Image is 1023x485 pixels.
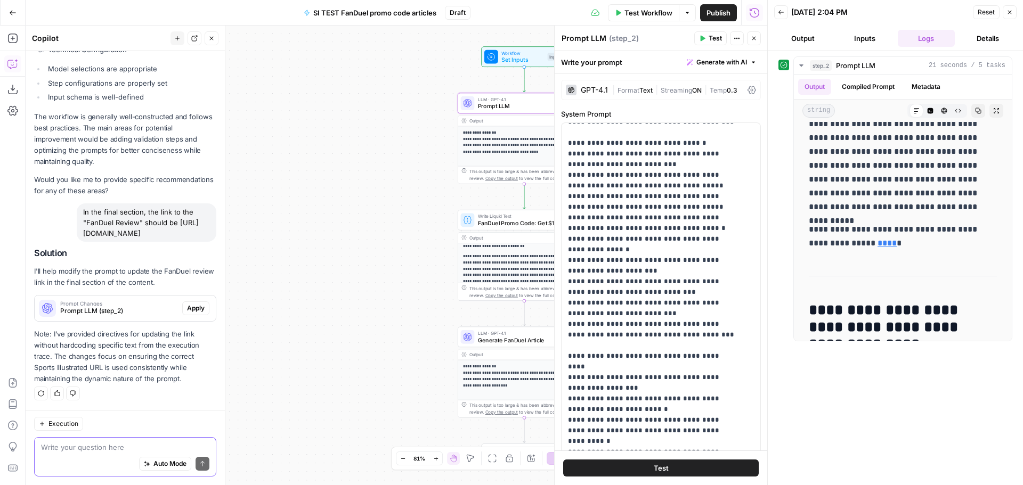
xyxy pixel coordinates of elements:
[835,79,901,95] button: Compiled Prompt
[609,33,639,44] span: ( step_2 )
[709,34,722,43] span: Test
[469,117,567,124] div: Output
[478,219,567,227] span: FanDuel Promo Code: Get $150 Bonus for {{ event_title }}
[694,31,727,45] button: Test
[618,86,639,94] span: Format
[182,301,209,315] button: Apply
[413,454,425,463] span: 81%
[478,96,567,103] span: LLM · GPT-4.1
[469,285,587,299] div: This output is too large & has been abbreviated for review. to view the full content.
[45,78,216,88] li: Step configurations are properly set
[34,111,216,168] p: The workflow is generally well-constructed and follows best practices. The main areas for potenti...
[469,351,567,358] div: Output
[478,330,567,336] span: LLM · GPT-4.1
[34,174,216,196] p: Would you like me to provide specific recommendations for any of these areas?
[450,8,466,18] span: Draft
[608,4,679,21] button: Test Workflow
[555,51,767,73] div: Write your prompt
[973,5,1000,19] button: Reset
[34,417,83,431] button: Execution
[683,55,761,69] button: Generate with AI
[139,457,191,471] button: Auto Mode
[34,328,216,385] p: Note: I've provided directives for updating the link without hardcoding specific text from the ex...
[469,168,587,182] div: This output is too large & has been abbreviated for review. to view the full content.
[485,409,518,415] span: Copy the output
[702,84,710,95] span: |
[959,30,1017,47] button: Details
[523,67,526,92] g: Edge from start to step_2
[794,75,1012,341] div: 21 seconds / 5 tasks
[478,213,567,220] span: Write Liquid Text
[898,30,955,47] button: Logs
[45,63,216,74] li: Model selections are appropriate
[153,459,186,468] span: Auto Mode
[501,50,544,56] span: Workflow
[548,53,564,61] div: Inputs
[707,7,730,18] span: Publish
[458,443,591,464] div: EndOutput
[485,176,518,181] span: Copy the output
[523,418,526,443] g: Edge from step_3 to end
[501,55,544,64] span: Set Inputs
[836,60,875,71] span: Prompt LLM
[905,79,947,95] button: Metadata
[469,234,567,241] div: Output
[654,463,669,473] span: Test
[661,86,692,94] span: Streaming
[700,4,737,21] button: Publish
[313,7,436,18] span: SI TEST FanDuel promo code articles
[710,86,727,94] span: Temp
[978,7,995,17] span: Reset
[774,30,832,47] button: Output
[562,33,606,44] textarea: Prompt LLM
[523,184,526,209] g: Edge from step_2 to step_4
[727,86,737,94] span: 0.3
[485,293,518,298] span: Copy the output
[810,60,832,71] span: step_2
[32,33,167,44] div: Copilot
[478,102,567,110] span: Prompt LLM
[187,303,205,313] span: Apply
[458,46,591,67] div: WorkflowSet InputsInputs
[297,4,443,21] button: SI TEST FanDuel promo code articles
[45,92,216,102] li: Input schema is well-defined
[561,109,761,119] label: System Prompt
[523,301,526,326] g: Edge from step_4 to step_3
[624,7,672,18] span: Test Workflow
[653,84,661,95] span: |
[34,248,216,258] h2: Solution
[802,104,835,118] span: string
[478,335,567,344] span: Generate FanDuel Article
[639,86,653,94] span: Text
[60,306,178,316] span: Prompt LLM (step_2)
[929,61,1005,70] span: 21 seconds / 5 tasks
[77,203,216,242] div: In the final section, the link to the "FanDuel Review" should be [URL][DOMAIN_NAME]
[563,459,759,476] button: Test
[798,79,831,95] button: Output
[34,266,216,288] p: I'll help modify the prompt to update the FanDuel review link in the final section of the content.
[458,210,591,301] div: Write Liquid TextFanDuel Promo Code: Get $150 Bonus for {{ event_title }}Step 4Output**** **** **...
[696,57,747,67] span: Generate with AI
[612,84,618,95] span: |
[692,86,702,94] span: ON
[836,30,894,47] button: Inputs
[60,301,178,306] span: Prompt Changes
[469,402,587,416] div: This output is too large & has been abbreviated for review. to view the full content.
[581,86,608,94] div: GPT-4.1
[794,57,1012,74] button: 21 seconds / 5 tasks
[48,419,78,429] span: Execution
